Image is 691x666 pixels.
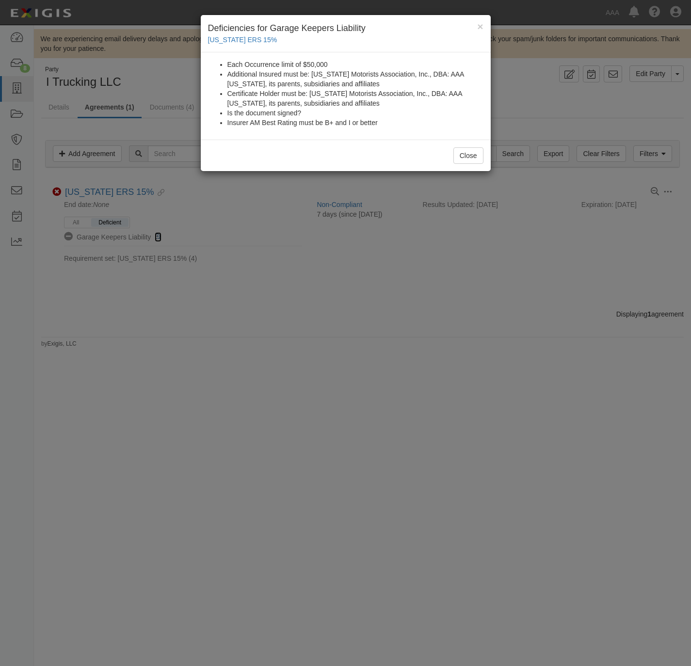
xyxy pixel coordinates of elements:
[227,69,483,89] li: Additional Insured must be: [US_STATE] Motorists Association, Inc., DBA: AAA [US_STATE], its pare...
[227,89,483,108] li: Certificate Holder must be: [US_STATE] Motorists Association, Inc., DBA: AAA [US_STATE], its pare...
[453,147,483,164] button: Close
[227,60,483,69] li: Each Occurrence limit of $50,000
[227,118,483,127] li: Insurer AM Best Rating must be B+ and I or better
[208,36,277,44] a: [US_STATE] ERS 15%
[227,108,483,118] li: Is the document signed?
[208,22,483,35] h4: Deficiencies for Garage Keepers Liability
[477,21,483,32] button: Close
